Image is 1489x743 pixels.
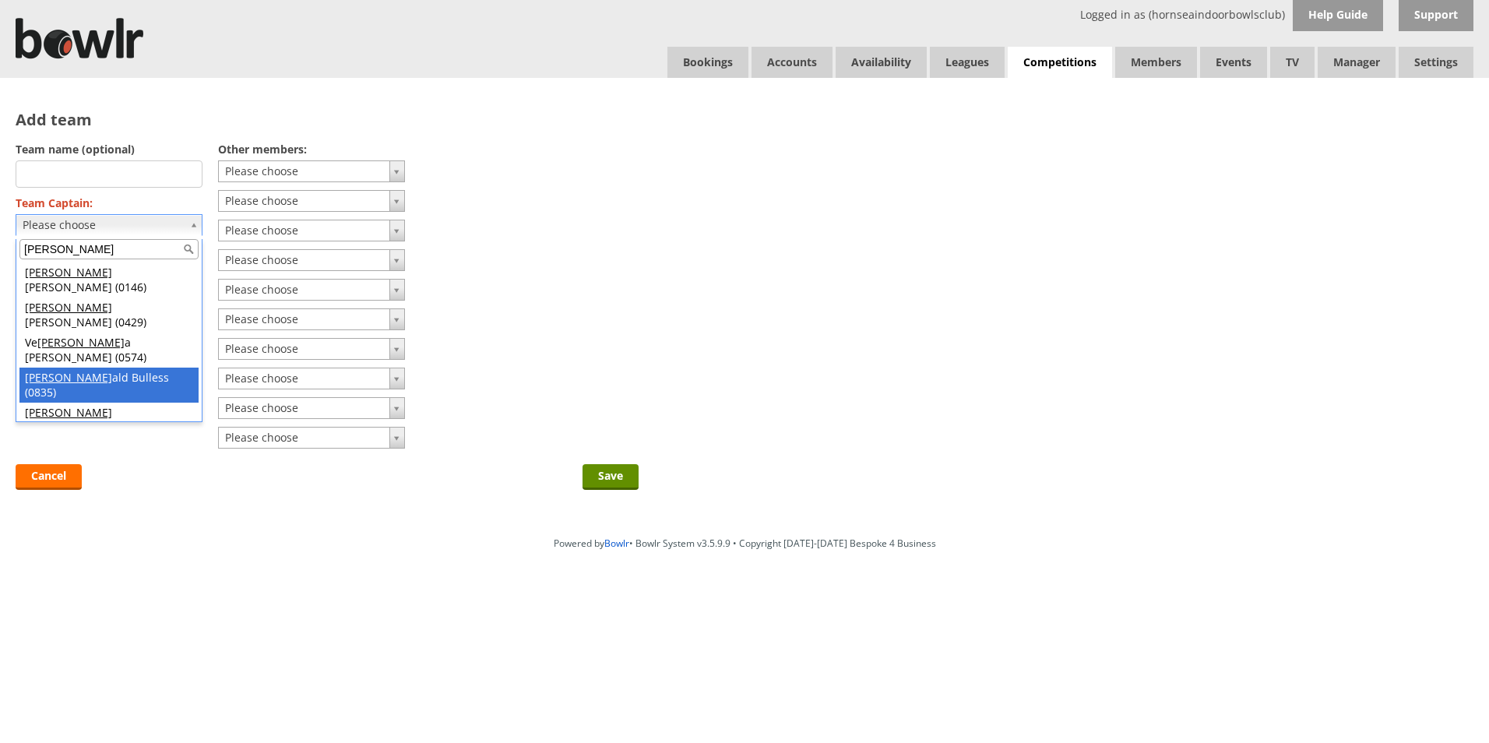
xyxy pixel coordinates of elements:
[25,300,112,315] span: [PERSON_NAME]
[25,265,112,280] span: [PERSON_NAME]
[25,370,112,385] span: [PERSON_NAME]
[19,298,199,333] div: [PERSON_NAME] (0429)
[19,333,199,368] div: Ve a [PERSON_NAME] (0574)
[19,368,199,403] div: ald Bulless (0835)
[19,403,199,438] div: [PERSON_NAME] (1050)
[25,405,112,420] span: [PERSON_NAME]
[19,262,199,298] div: [PERSON_NAME] (0146)
[37,335,125,350] span: [PERSON_NAME]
